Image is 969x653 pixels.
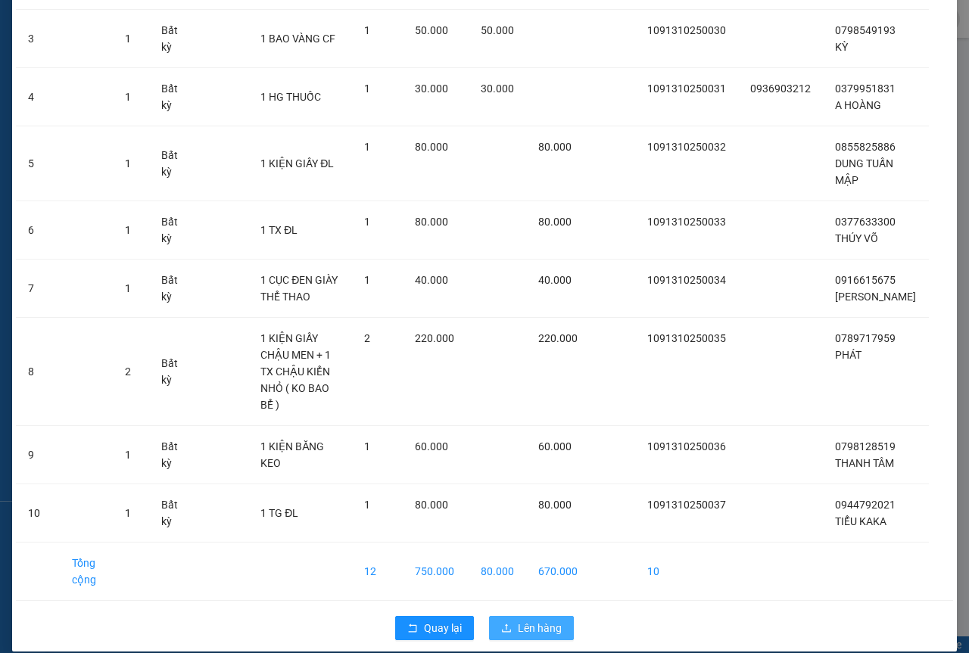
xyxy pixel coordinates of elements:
td: 10 [635,543,738,601]
span: 1 TX ĐL [260,224,298,236]
span: 1091310250034 [647,274,726,286]
span: 0916615675 [835,274,896,286]
td: 3 [16,10,60,68]
td: Bất kỳ [149,426,196,484]
td: Bất kỳ [149,126,196,201]
span: A HOÀNG [835,99,881,111]
span: 1091310250036 [647,440,726,452]
td: Tổng cộng [60,543,113,601]
span: 60.000 [538,440,572,452]
span: 1 CỤC ĐEN GIÀY THỂ THAO [260,274,338,303]
span: 1091310250032 [647,141,726,153]
span: environment [87,36,99,48]
span: 1 HG THUỐC [260,91,321,103]
span: 1 [364,141,370,153]
td: Bất kỳ [149,201,196,260]
td: Bất kỳ [149,260,196,318]
td: Bất kỳ [149,484,196,543]
b: GỬI : 109 QL 13 [7,95,153,120]
span: 1091310250037 [647,499,726,511]
span: 1 [364,274,370,286]
span: 1 KIỆN BĂNG KEO [260,440,324,469]
img: logo.jpg [7,7,83,82]
td: 670.000 [526,543,590,601]
li: 02523854854 [7,52,288,71]
span: 2 [364,332,370,344]
button: rollbackQuay lại [395,616,474,640]
span: 1 [364,499,370,511]
li: 01 [PERSON_NAME] [7,33,288,52]
span: 1 [125,91,131,103]
button: uploadLên hàng [489,616,574,640]
b: [PERSON_NAME] [87,10,214,29]
span: 1 KIỆN GIẤY CHẬU MEN + 1 TX CHẬU KIỂN NHỎ ( KO BAO BỂ ) [260,332,331,411]
span: 1091310250030 [647,24,726,36]
span: 1 [125,157,131,169]
span: Quay lại [424,620,462,636]
span: 1 [125,449,131,461]
td: Bất kỳ [149,68,196,126]
td: 750.000 [403,543,469,601]
span: 80.000 [415,141,448,153]
span: 1091310250035 [647,332,726,344]
span: upload [501,623,512,635]
span: 50.000 [481,24,514,36]
span: 1 [364,440,370,452]
span: 30.000 [415,82,448,95]
span: Lên hàng [518,620,562,636]
span: 0944792021 [835,499,896,511]
span: 60.000 [415,440,448,452]
span: 80.000 [538,216,572,228]
td: Bất kỳ [149,10,196,68]
span: [PERSON_NAME] [835,291,916,303]
span: 2 [125,365,131,378]
span: 1091310250033 [647,216,726,228]
td: 6 [16,201,60,260]
span: 1 [364,216,370,228]
td: 10 [16,484,60,543]
span: 220.000 [415,332,454,344]
td: 5 [16,126,60,201]
span: 1 [125,282,131,294]
span: 1091310250031 [647,82,726,95]
span: 80.000 [415,499,448,511]
span: 0855825886 [835,141,896,153]
span: KỲ [835,41,848,53]
td: 8 [16,318,60,426]
span: DUNG TUẤN MẬP [835,157,893,186]
span: phone [87,55,99,67]
span: PHÁT [835,349,862,361]
td: 80.000 [469,543,526,601]
span: 0379951831 [835,82,896,95]
span: TIỂU KAKA [835,515,886,527]
span: 80.000 [538,141,572,153]
span: 220.000 [538,332,578,344]
span: 40.000 [415,274,448,286]
td: 7 [16,260,60,318]
span: 1 [364,24,370,36]
span: 0798128519 [835,440,896,452]
span: 0789717959 [835,332,896,344]
span: 0798549193 [835,24,896,36]
span: 80.000 [538,499,572,511]
span: 1 BAO VÀNG CF [260,33,335,45]
span: 30.000 [481,82,514,95]
td: Bất kỳ [149,318,196,426]
span: 0377633300 [835,216,896,228]
span: 1 KIỆN GIẤY ĐL [260,157,334,169]
td: 4 [16,68,60,126]
span: THÚY VÕ [835,232,878,244]
span: 0936903212 [750,82,811,95]
td: 9 [16,426,60,484]
span: 1 [125,33,131,45]
td: 12 [352,543,403,601]
span: rollback [407,623,418,635]
span: 1 TG ĐL [260,507,298,519]
span: 1 [125,224,131,236]
span: 50.000 [415,24,448,36]
span: 1 [125,507,131,519]
span: 1 [364,82,370,95]
span: 40.000 [538,274,572,286]
span: 80.000 [415,216,448,228]
span: THANH TÂM [835,457,894,469]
